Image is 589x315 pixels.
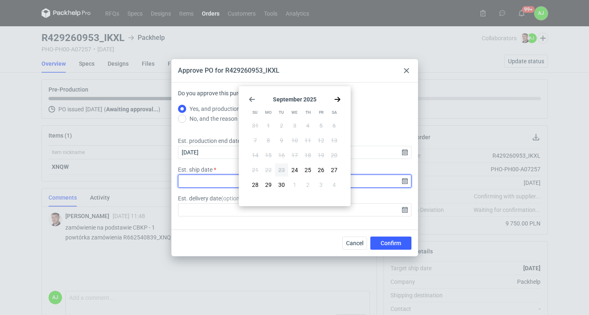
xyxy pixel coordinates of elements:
[275,134,288,147] button: Tue Sep 09 2025
[249,178,262,191] button: Sun Sep 28 2025
[262,178,275,191] button: Mon Sep 29 2025
[334,96,341,103] svg: Go forward 1 month
[178,89,271,104] label: Do you approve this purchase order?
[288,149,301,162] button: Wed Sep 17 2025
[275,163,288,177] button: Tue Sep 23 2025
[319,181,323,189] span: 3
[178,137,240,145] label: Est. production end date
[301,119,314,132] button: Thu Sep 04 2025
[288,119,301,132] button: Wed Sep 03 2025
[305,166,311,174] span: 25
[328,178,341,191] button: Sat Oct 04 2025
[265,181,272,189] span: 29
[262,106,275,119] div: Mo
[288,134,301,147] button: Wed Sep 10 2025
[328,134,341,147] button: Sat Sep 13 2025
[280,122,283,130] span: 2
[249,134,262,147] button: Sun Sep 07 2025
[262,134,275,147] button: Mon Sep 08 2025
[331,151,337,159] span: 20
[178,66,279,75] div: Approve PO for R429260953_IKXL
[252,122,259,130] span: 31
[291,151,298,159] span: 17
[262,119,275,132] button: Mon Sep 01 2025
[254,136,257,145] span: 7
[293,181,296,189] span: 1
[306,181,310,189] span: 2
[280,136,283,145] span: 9
[314,119,328,132] button: Fri Sep 05 2025
[249,119,262,132] button: Sun Aug 31 2025
[318,136,324,145] span: 12
[333,122,336,130] span: 6
[342,237,367,250] button: Cancel
[288,163,301,177] button: Wed Sep 24 2025
[278,181,285,189] span: 30
[291,136,298,145] span: 10
[305,151,311,159] span: 18
[265,151,272,159] span: 15
[221,195,246,202] span: ( optional )
[249,96,255,103] svg: Go back 1 month
[301,134,314,147] button: Thu Sep 11 2025
[249,163,262,177] button: Sun Sep 21 2025
[178,166,213,174] label: Est. ship date
[331,166,337,174] span: 27
[252,166,259,174] span: 21
[275,119,288,132] button: Tue Sep 02 2025
[267,122,270,130] span: 1
[301,178,314,191] button: Thu Oct 02 2025
[314,163,328,177] button: Fri Sep 26 2025
[328,163,341,177] button: Sat Sep 27 2025
[305,136,311,145] span: 11
[252,151,259,159] span: 14
[178,194,246,202] label: Est. delivery date
[249,106,261,119] div: Su
[370,237,411,250] button: Confirm
[262,163,275,177] button: Mon Sep 22 2025
[319,122,323,130] span: 5
[265,166,272,174] span: 22
[381,240,401,246] span: Confirm
[293,122,296,130] span: 3
[301,163,314,177] button: Thu Sep 25 2025
[278,166,285,174] span: 23
[346,240,363,246] span: Cancel
[278,151,285,159] span: 16
[328,119,341,132] button: Sat Sep 06 2025
[275,106,288,119] div: Tu
[262,149,275,162] button: Mon Sep 15 2025
[291,166,298,174] span: 24
[318,151,324,159] span: 19
[314,149,328,162] button: Fri Sep 19 2025
[328,106,341,119] div: Sa
[314,134,328,147] button: Fri Sep 12 2025
[328,149,341,162] button: Sat Sep 20 2025
[249,96,341,103] section: September 2025
[288,106,301,119] div: We
[315,106,328,119] div: Fr
[306,122,310,130] span: 4
[275,149,288,162] button: Tue Sep 16 2025
[249,149,262,162] button: Sun Sep 14 2025
[302,106,314,119] div: Th
[288,178,301,191] button: Wed Oct 01 2025
[318,166,324,174] span: 26
[331,136,337,145] span: 13
[301,149,314,162] button: Thu Sep 18 2025
[252,181,259,189] span: 28
[333,181,336,189] span: 4
[267,136,270,145] span: 8
[275,178,288,191] button: Tue Sep 30 2025
[314,178,328,191] button: Fri Oct 03 2025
